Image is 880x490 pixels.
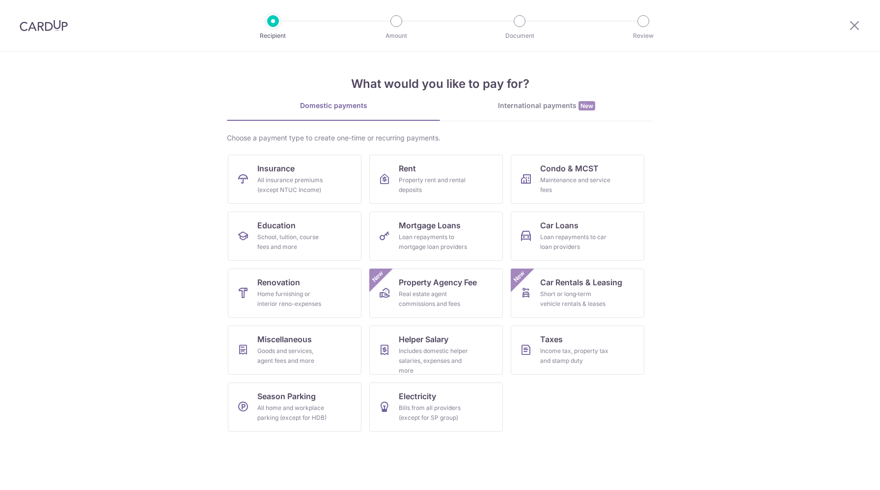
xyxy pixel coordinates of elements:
div: School, tuition, course fees and more [257,232,328,252]
span: New [370,269,386,285]
a: Helper SalaryIncludes domestic helper salaries, expenses and more [369,326,503,375]
span: Mortgage Loans [399,219,461,231]
div: Domestic payments [227,101,440,110]
span: Electricity [399,390,436,402]
div: Income tax, property tax and stamp duty [540,346,611,366]
a: ElectricityBills from all providers (except for SP group) [369,382,503,432]
div: All insurance premiums (except NTUC Income) [257,175,328,195]
p: Document [483,31,556,41]
p: Amount [360,31,433,41]
a: InsuranceAll insurance premiums (except NTUC Income) [228,155,361,204]
span: Car Rentals & Leasing [540,276,622,288]
span: Education [257,219,296,231]
a: Condo & MCSTMaintenance and service fees [511,155,644,204]
a: RenovationHome furnishing or interior reno-expenses [228,269,361,318]
span: New [511,269,527,285]
div: International payments [440,101,653,111]
div: Goods and services, agent fees and more [257,346,328,366]
div: Short or long‑term vehicle rentals & leases [540,289,611,309]
div: Loan repayments to car loan providers [540,232,611,252]
div: Includes domestic helper salaries, expenses and more [399,346,469,376]
p: Review [607,31,680,41]
div: Real estate agent commissions and fees [399,289,469,309]
a: Car Rentals & LeasingShort or long‑term vehicle rentals & leasesNew [511,269,644,318]
span: Renovation [257,276,300,288]
span: Insurance [257,163,295,174]
p: Recipient [237,31,309,41]
span: Taxes [540,333,563,345]
a: MiscellaneousGoods and services, agent fees and more [228,326,361,375]
a: EducationSchool, tuition, course fees and more [228,212,361,261]
div: Property rent and rental deposits [399,175,469,195]
span: Helper Salary [399,333,448,345]
span: Rent [399,163,416,174]
span: Car Loans [540,219,578,231]
span: Condo & MCST [540,163,599,174]
span: New [578,101,595,110]
span: Property Agency Fee [399,276,477,288]
div: Loan repayments to mortgage loan providers [399,232,469,252]
div: Bills from all providers (except for SP group) [399,403,469,423]
a: Car LoansLoan repayments to car loan providers [511,212,644,261]
a: Season ParkingAll home and workplace parking (except for HDB) [228,382,361,432]
a: TaxesIncome tax, property tax and stamp duty [511,326,644,375]
a: Mortgage LoansLoan repayments to mortgage loan providers [369,212,503,261]
a: RentProperty rent and rental deposits [369,155,503,204]
span: Season Parking [257,390,316,402]
div: Maintenance and service fees [540,175,611,195]
div: Choose a payment type to create one-time or recurring payments. [227,133,653,143]
div: All home and workplace parking (except for HDB) [257,403,328,423]
span: Miscellaneous [257,333,312,345]
img: CardUp [20,20,68,31]
h4: What would you like to pay for? [227,75,653,93]
div: Home furnishing or interior reno-expenses [257,289,328,309]
a: Property Agency FeeReal estate agent commissions and feesNew [369,269,503,318]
